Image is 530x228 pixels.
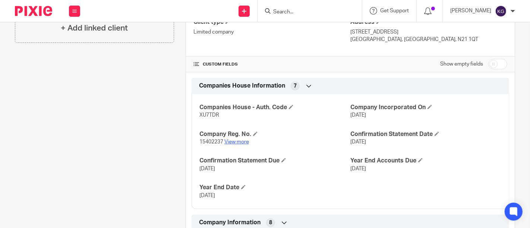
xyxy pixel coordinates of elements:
h4: CUSTOM FIELDS [193,61,350,67]
span: 15402237 [199,139,223,145]
h4: Companies House - Auth. Code [199,104,350,111]
span: [DATE] [350,113,366,118]
p: [PERSON_NAME] [450,7,491,15]
p: [STREET_ADDRESS] [350,28,507,36]
span: Companies House Information [199,82,285,90]
img: Pixie [15,6,52,16]
img: svg%3E [495,5,507,17]
h4: Confirmation Statement Due [199,157,350,165]
a: View more [224,139,249,145]
h4: Year End Accounts Due [350,157,501,165]
span: Company Information [199,219,261,227]
h4: Year End Date [199,184,350,191]
span: [DATE] [350,139,366,145]
span: 8 [269,219,272,227]
span: [DATE] [350,166,366,171]
p: Limited company [193,28,350,36]
h4: Confirmation Statement Date [350,130,501,138]
label: Show empty fields [440,60,483,68]
h4: Company Reg. No. [199,130,350,138]
span: Get Support [380,8,409,13]
span: 7 [294,82,297,90]
h4: + Add linked client [61,22,128,34]
span: [DATE] [199,166,215,171]
h4: Company Incorporated On [350,104,501,111]
input: Search [272,9,340,16]
span: XU7TDR [199,113,219,118]
p: [GEOGRAPHIC_DATA], [GEOGRAPHIC_DATA], N21 1QT [350,36,507,43]
span: [DATE] [199,193,215,198]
